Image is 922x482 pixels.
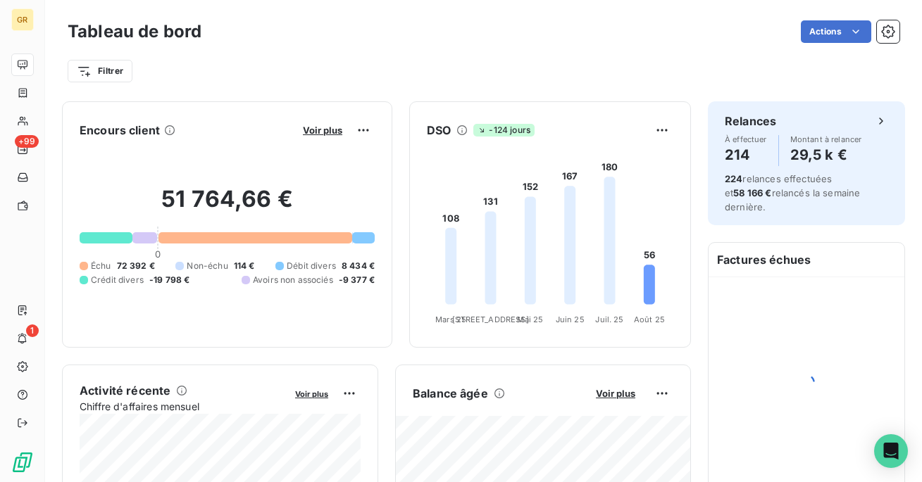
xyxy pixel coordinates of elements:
button: Filtrer [68,60,132,82]
span: Crédit divers [91,274,144,286]
h6: Balance âgée [413,385,488,402]
div: Open Intercom Messenger [874,434,908,468]
tspan: Mars 25 [435,315,466,324]
span: Chiffre d'affaires mensuel [80,399,285,414]
button: Voir plus [291,387,332,400]
span: À effectuer [725,135,767,144]
span: Débit divers [287,260,336,272]
div: GR [11,8,34,31]
h4: 214 [725,144,767,166]
span: 58 166 € [733,187,771,198]
h6: DSO [427,122,451,139]
span: -124 jours [473,124,535,137]
img: Logo LeanPay [11,451,34,474]
span: 8 434 € [342,260,375,272]
button: Voir plus [299,124,347,137]
h6: Relances [725,113,776,129]
tspan: Juin 25 [556,315,585,324]
h6: Encours client [80,122,160,139]
span: Voir plus [596,388,635,399]
span: 224 [725,173,742,184]
span: 1 [26,324,39,337]
a: +99 [11,138,33,160]
span: -9 377 € [339,274,375,286]
span: 72 392 € [117,260,155,272]
span: Voir plus [303,125,342,136]
span: Non-échu [187,260,228,272]
span: Montant à relancer [790,135,862,144]
tspan: [STREET_ADDRESS] [452,315,528,324]
span: Avoirs non associés [253,274,333,286]
button: Actions [801,20,871,43]
tspan: Août 25 [634,315,665,324]
span: 0 [155,248,161,260]
span: Voir plus [295,389,328,399]
span: 114 € [234,260,255,272]
h6: Factures échues [709,243,904,277]
h3: Tableau de bord [68,19,201,44]
span: +99 [15,135,39,148]
button: Voir plus [592,387,640,400]
h4: 29,5 k € [790,144,862,166]
span: relances effectuées et relancés la semaine dernière. [725,173,860,213]
span: Échu [91,260,111,272]
tspan: Mai 25 [517,315,543,324]
h2: 51 764,66 € [80,185,375,227]
h6: Activité récente [80,382,170,399]
tspan: Juil. 25 [595,315,623,324]
span: -19 798 € [149,274,189,286]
